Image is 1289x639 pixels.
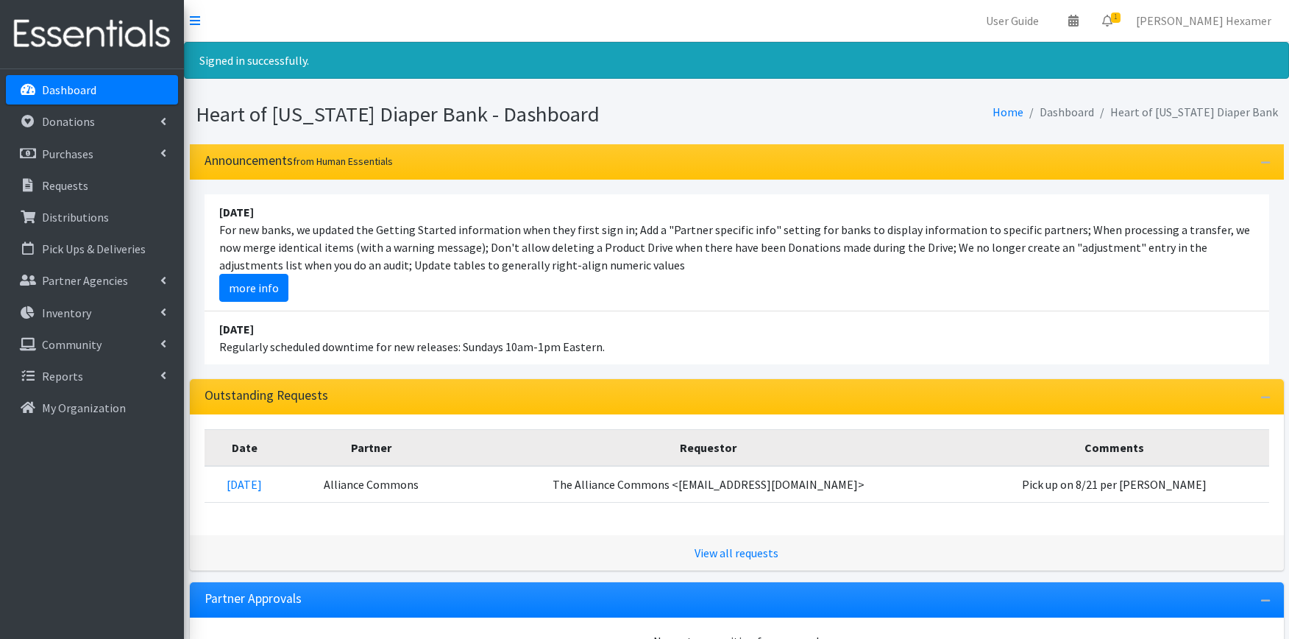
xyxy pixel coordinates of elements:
[1090,6,1124,35] a: 1
[6,393,178,423] a: My Organization
[695,546,778,560] a: View all requests
[285,429,457,466] th: Partner
[42,146,93,161] p: Purchases
[42,273,128,288] p: Partner Agencies
[227,477,262,492] a: [DATE]
[42,82,96,97] p: Dashboard
[1124,6,1283,35] a: [PERSON_NAME] Hexamer
[285,466,457,503] td: Alliance Commons
[6,298,178,328] a: Inventory
[6,139,178,169] a: Purchases
[205,388,328,403] h3: Outstanding Requests
[1094,102,1278,123] li: Heart of [US_STATE] Diaper Bank
[42,306,91,320] p: Inventory
[6,75,178,105] a: Dashboard
[184,42,1289,79] div: Signed in successfully.
[457,466,960,503] td: The Alliance Commons <[EMAIL_ADDRESS][DOMAIN_NAME]>
[1111,13,1121,23] span: 1
[6,361,178,391] a: Reports
[6,330,178,359] a: Community
[42,337,102,352] p: Community
[42,369,83,384] p: Reports
[196,102,731,127] h1: Heart of [US_STATE] Diaper Bank - Dashboard
[6,202,178,232] a: Distributions
[42,114,95,129] p: Donations
[205,591,302,607] h3: Partner Approvals
[6,10,178,59] img: HumanEssentials
[960,466,1269,503] td: Pick up on 8/21 per [PERSON_NAME]
[219,274,288,302] a: more info
[293,155,393,168] small: from Human Essentials
[6,266,178,295] a: Partner Agencies
[219,205,254,219] strong: [DATE]
[219,322,254,336] strong: [DATE]
[42,210,109,225] p: Distributions
[974,6,1051,35] a: User Guide
[205,429,285,466] th: Date
[6,107,178,136] a: Donations
[205,311,1269,364] li: Regularly scheduled downtime for new releases: Sundays 10am-1pm Eastern.
[1023,102,1094,123] li: Dashboard
[42,241,146,256] p: Pick Ups & Deliveries
[42,178,88,193] p: Requests
[6,171,178,200] a: Requests
[6,234,178,264] a: Pick Ups & Deliveries
[42,400,126,415] p: My Organization
[205,194,1269,311] li: For new banks, we updated the Getting Started information when they first sign in; Add a "Partner...
[457,429,960,466] th: Requestor
[993,105,1023,119] a: Home
[205,153,393,169] h3: Announcements
[960,429,1269,466] th: Comments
